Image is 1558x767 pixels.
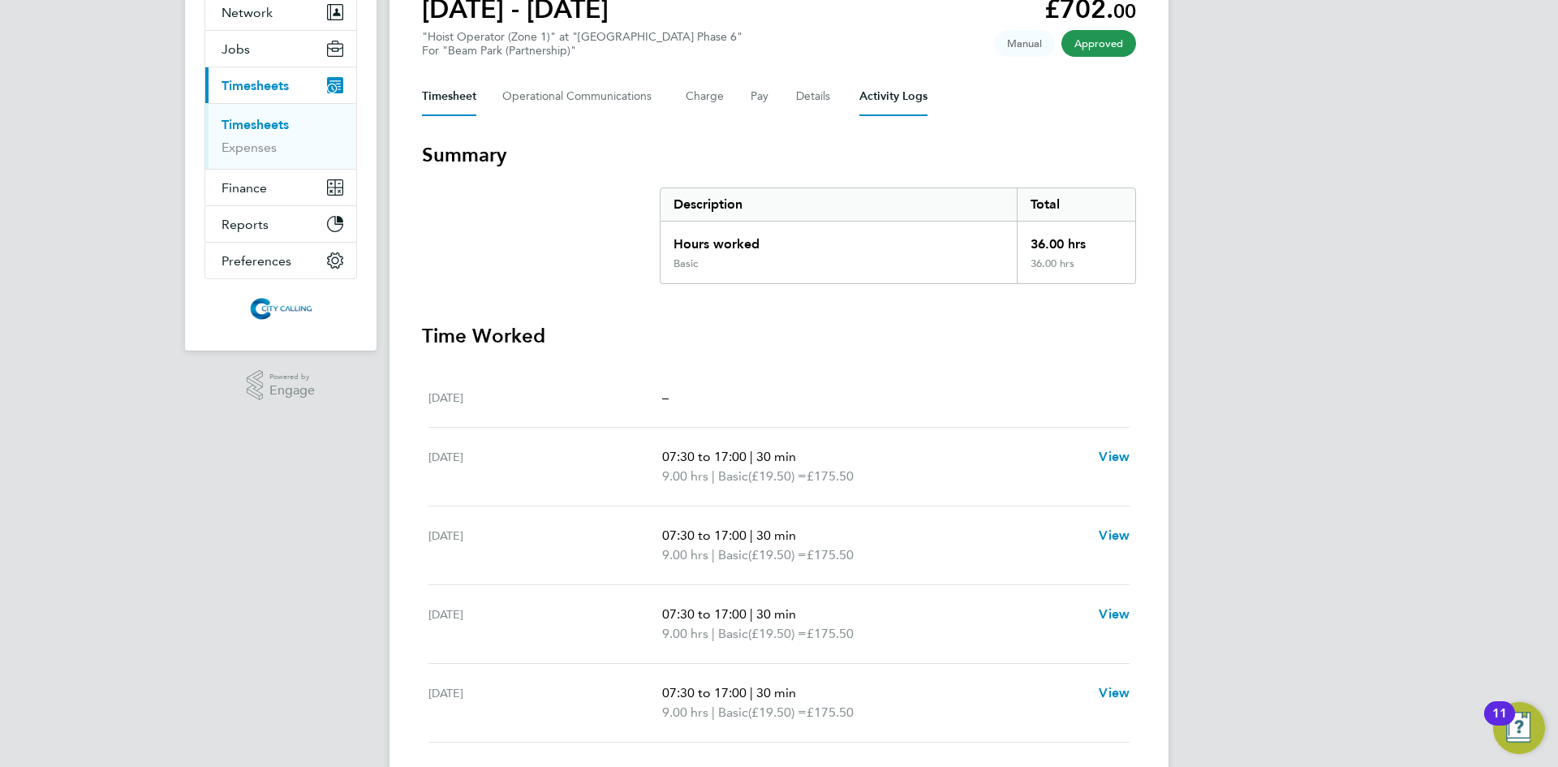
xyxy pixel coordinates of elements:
div: Total [1017,188,1135,221]
button: Charge [686,77,725,116]
span: Basic [718,624,748,644]
span: Basic [718,467,748,486]
span: 07:30 to 17:00 [662,449,747,464]
span: Network [222,5,273,20]
div: 36.00 hrs [1017,257,1135,283]
span: 30 min [756,606,796,622]
a: Go to home page [204,295,357,321]
span: (£19.50) = [748,547,807,562]
span: View [1099,449,1130,464]
span: | [712,705,715,720]
span: Powered by [269,370,315,384]
span: Basic [718,545,748,565]
span: Engage [269,384,315,398]
span: This timesheet was manually created. [994,30,1055,57]
button: Preferences [205,243,356,278]
span: (£19.50) = [748,705,807,720]
button: Operational Communications [502,77,660,116]
div: [DATE] [428,683,662,722]
div: "Hoist Operator (Zone 1)" at "[GEOGRAPHIC_DATA] Phase 6" [422,30,742,58]
button: Timesheet [422,77,476,116]
h3: Summary [422,142,1136,168]
div: [DATE] [428,526,662,565]
span: 30 min [756,685,796,700]
div: 36.00 hrs [1017,222,1135,257]
a: View [1099,605,1130,624]
a: View [1099,683,1130,703]
span: This timesheet has been approved. [1061,30,1136,57]
img: citycalling-logo-retina.png [246,295,316,321]
span: | [750,528,753,543]
span: 9.00 hrs [662,705,708,720]
span: | [750,449,753,464]
span: (£19.50) = [748,468,807,484]
a: Powered byEngage [247,370,316,401]
button: Reports [205,206,356,242]
span: 9.00 hrs [662,547,708,562]
span: Timesheets [222,78,289,93]
span: 9.00 hrs [662,626,708,641]
button: Jobs [205,31,356,67]
a: Timesheets [222,117,289,132]
div: [DATE] [428,447,662,486]
span: View [1099,685,1130,700]
span: 30 min [756,449,796,464]
span: Reports [222,217,269,232]
div: [DATE] [428,605,662,644]
button: Timesheets [205,67,356,103]
span: (£19.50) = [748,626,807,641]
button: Activity Logs [859,77,927,116]
span: | [712,626,715,641]
span: 07:30 to 17:00 [662,606,747,622]
span: View [1099,528,1130,543]
span: £175.50 [807,626,854,641]
div: 11 [1492,713,1507,735]
div: Timesheets [205,103,356,169]
div: For "Beam Park (Partnership)" [422,44,742,58]
span: £175.50 [807,547,854,562]
span: | [712,547,715,562]
span: View [1099,606,1130,622]
span: 07:30 to 17:00 [662,685,747,700]
span: | [750,606,753,622]
a: View [1099,526,1130,545]
a: View [1099,447,1130,467]
span: 9.00 hrs [662,468,708,484]
a: Expenses [222,140,277,155]
div: Summary [660,187,1136,284]
span: | [712,468,715,484]
span: – [662,390,669,405]
button: Open Resource Center, 11 new notifications [1493,702,1545,754]
span: | [750,685,753,700]
span: Preferences [222,253,291,269]
button: Details [796,77,833,116]
button: Finance [205,170,356,205]
div: [DATE] [428,388,662,407]
span: 30 min [756,528,796,543]
h3: Time Worked [422,323,1136,349]
span: Finance [222,180,267,196]
span: £175.50 [807,705,854,720]
span: Jobs [222,41,250,57]
button: Pay [751,77,770,116]
div: Hours worked [661,222,1017,257]
span: 07:30 to 17:00 [662,528,747,543]
div: Basic [674,257,698,270]
div: Description [661,188,1017,221]
span: £175.50 [807,468,854,484]
span: Basic [718,703,748,722]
